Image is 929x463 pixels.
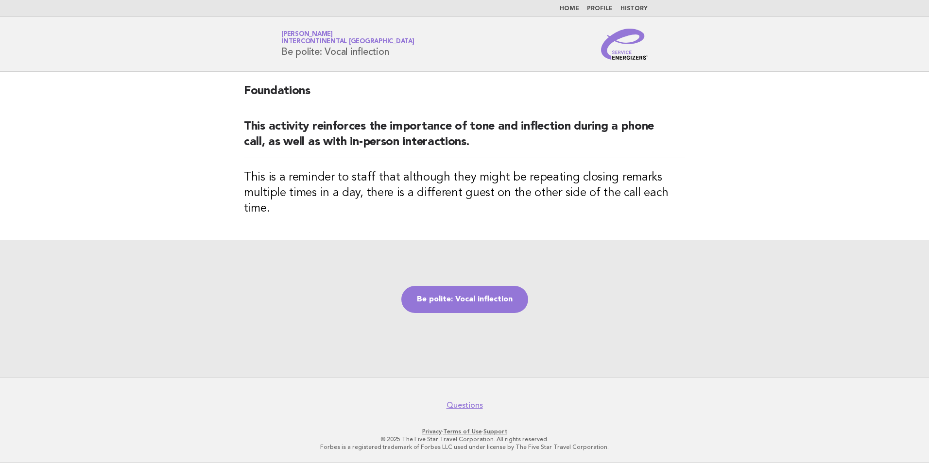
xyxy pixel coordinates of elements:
a: History [620,6,648,12]
p: · · [167,428,762,435]
h2: This activity reinforces the importance of tone and inflection during a phone call, as well as wi... [244,119,685,158]
p: © 2025 The Five Star Travel Corporation. All rights reserved. [167,435,762,443]
a: Profile [587,6,613,12]
h2: Foundations [244,83,685,107]
a: Questions [447,400,483,410]
p: Forbes is a registered trademark of Forbes LLC used under license by The Five Star Travel Corpora... [167,443,762,451]
a: Privacy [422,428,442,435]
a: Support [483,428,507,435]
a: [PERSON_NAME]InterContinental [GEOGRAPHIC_DATA] [281,31,414,45]
a: Home [560,6,579,12]
h1: Be polite: Vocal inflection [281,32,414,57]
a: Be polite: Vocal inflection [401,286,528,313]
span: InterContinental [GEOGRAPHIC_DATA] [281,39,414,45]
a: Terms of Use [443,428,482,435]
h3: This is a reminder to staff that although they might be repeating closing remarks multiple times ... [244,170,685,216]
img: Service Energizers [601,29,648,60]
